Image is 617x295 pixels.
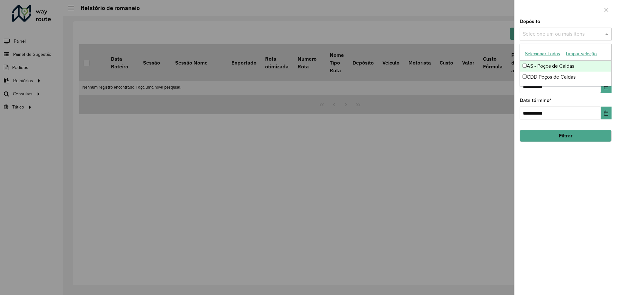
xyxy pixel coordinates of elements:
ng-dropdown-panel: Options list [520,44,612,86]
div: AS - Poços de Caldas [520,61,611,72]
div: CDD Poços de Caldas [520,72,611,82]
button: Limpar seleção [563,49,600,59]
button: Choose Date [601,80,612,93]
button: Selecionar Todos [522,49,563,59]
button: Choose Date [601,107,612,119]
label: Data término [520,97,551,104]
button: Filtrar [520,130,612,142]
label: Depósito [520,18,540,25]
